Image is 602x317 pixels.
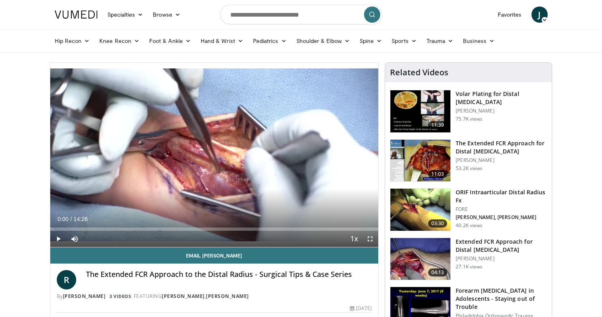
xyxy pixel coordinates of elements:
span: 11:39 [428,121,448,129]
a: Sports [387,33,422,49]
a: [PERSON_NAME] [162,293,205,300]
p: [PERSON_NAME] [456,255,547,262]
a: 11:39 Volar Plating for Distal [MEDICAL_DATA] [PERSON_NAME] 75.7K views [390,90,547,133]
p: 40.2K views [456,222,482,229]
span: / [71,216,72,222]
p: [PERSON_NAME] [456,108,547,114]
span: 03:30 [428,219,448,228]
p: 27.1K views [456,264,482,270]
a: 11:03 The Extended FCR Approach for Distal [MEDICAL_DATA] [PERSON_NAME] 53.2K views [390,139,547,182]
a: 3 Videos [107,293,134,300]
button: Play [50,231,66,247]
div: [DATE] [350,305,372,312]
a: Hand & Wrist [196,33,248,49]
a: Email [PERSON_NAME] [50,247,379,264]
p: FORE [456,206,547,213]
a: [PERSON_NAME] [63,293,106,300]
a: 03:30 ORIF Intraarticular Distal Radius Fx FORE [PERSON_NAME], [PERSON_NAME] 40.2K views [390,188,547,231]
a: Hip Recon [50,33,95,49]
a: Favorites [493,6,527,23]
a: Knee Recon [94,33,144,49]
div: Progress Bar [50,228,379,231]
h3: Volar Plating for Distal [MEDICAL_DATA] [456,90,547,106]
span: 04:13 [428,268,448,277]
a: Spine [355,33,387,49]
h4: The Extended FCR Approach to the Distal Radius - Surgical Tips & Case Series [86,270,372,279]
a: R [57,270,76,289]
a: J [531,6,548,23]
a: Browse [148,6,185,23]
a: 04:13 Extended FCR Approach for Distal [MEDICAL_DATA] [PERSON_NAME] 27.1K views [390,238,547,281]
button: Fullscreen [362,231,378,247]
p: [PERSON_NAME], [PERSON_NAME] [456,214,547,221]
input: Search topics, interventions [220,5,382,24]
h3: The Extended FCR Approach for Distal [MEDICAL_DATA] [456,139,547,155]
h3: Extended FCR Approach for Distal [MEDICAL_DATA] [456,238,547,254]
a: Trauma [422,33,458,49]
video-js: Video Player [50,63,379,247]
span: 11:03 [428,170,448,178]
img: 212608_0000_1.png.150x105_q85_crop-smart_upscale.jpg [390,189,450,231]
h3: ORIF Intraarticular Distal Radius Fx [456,188,547,204]
div: By FEATURING , [57,293,372,300]
a: Business [458,33,499,49]
p: 75.7K views [456,116,482,122]
p: [PERSON_NAME] [456,157,547,164]
a: Shoulder & Elbow [291,33,355,49]
img: Vumedi-_volar_plating_100006814_3.jpg.150x105_q85_crop-smart_upscale.jpg [390,90,450,132]
button: Playback Rate [346,231,362,247]
span: 14:26 [73,216,88,222]
button: Mute [66,231,83,247]
img: 275697_0002_1.png.150x105_q85_crop-smart_upscale.jpg [390,140,450,182]
h4: Related Videos [390,68,448,77]
img: _514ecLNcU81jt9H5hMDoxOjA4MTtFn1_1.150x105_q85_crop-smart_upscale.jpg [390,238,450,280]
a: [PERSON_NAME] [206,293,249,300]
h3: Forearm [MEDICAL_DATA] in Adolescents - Staying out of Trouble [456,287,547,311]
a: Specialties [103,6,148,23]
a: Pediatrics [248,33,291,49]
span: 0:00 [58,216,69,222]
img: VuMedi Logo [55,11,98,19]
p: 53.2K views [456,165,482,172]
a: Foot & Ankle [144,33,196,49]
